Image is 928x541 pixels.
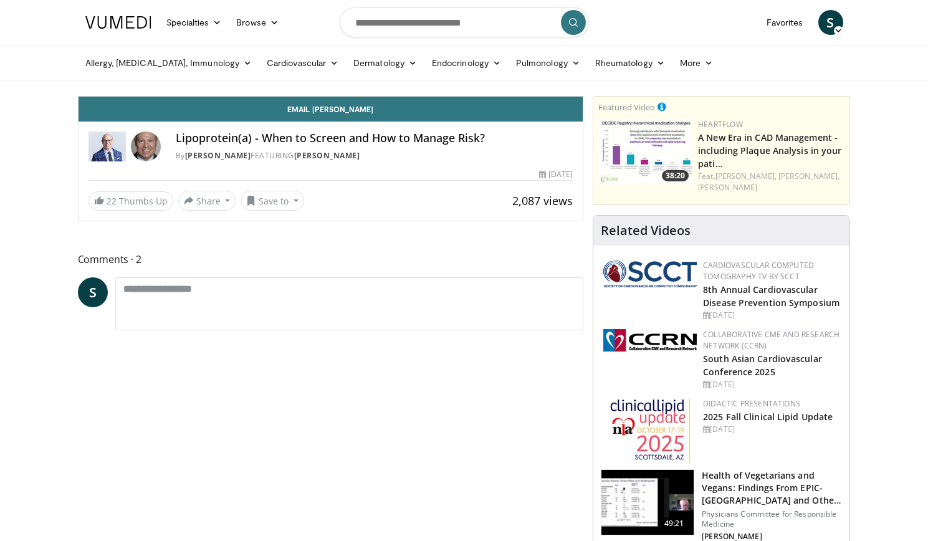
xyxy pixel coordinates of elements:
a: 38:20 [598,119,692,184]
a: Dermatology [346,50,424,75]
div: Feat. [698,171,844,193]
a: Cardiovascular [259,50,346,75]
a: Favorites [759,10,811,35]
a: South Asian Cardiovascular Conference 2025 [703,353,822,378]
h3: Health of Vegetarians and Vegans: Findings From EPIC-[GEOGRAPHIC_DATA] and Othe… [702,469,842,507]
div: [DATE] [703,310,840,321]
div: By FEATURING [176,150,573,161]
a: Pulmonology [509,50,588,75]
a: [PERSON_NAME] [294,150,360,161]
a: Endocrinology [424,50,509,75]
a: Browse [229,10,286,35]
img: VuMedi Logo [85,16,151,29]
img: Dr. Robert S. Rosenson [88,132,126,161]
input: Search topics, interventions [340,7,589,37]
a: Rheumatology [588,50,672,75]
p: Physicians Committee for Responsible Medicine [702,509,842,529]
a: S [818,10,843,35]
h4: Related Videos [601,223,691,238]
img: Avatar [131,132,161,161]
button: Save to [241,191,304,211]
a: 2025 Fall Clinical Lipid Update [703,411,833,423]
h4: Lipoprotein(a) - When to Screen and How to Manage Risk? [176,132,573,145]
a: Email [PERSON_NAME] [79,97,583,122]
a: Cardiovascular Computed Tomography TV by SCCT [703,260,814,282]
img: 606f2b51-b844-428b-aa21-8c0c72d5a896.150x105_q85_crop-smart_upscale.jpg [601,470,694,535]
img: a04ee3ba-8487-4636-b0fb-5e8d268f3737.png.150x105_q85_autocrop_double_scale_upscale_version-0.2.png [603,329,697,352]
div: [DATE] [703,379,840,390]
small: Featured Video [598,102,655,113]
span: 2,087 views [512,193,573,208]
a: 8th Annual Cardiovascular Disease Prevention Symposium [703,284,840,309]
a: [PERSON_NAME], [715,171,777,181]
a: Heartflow [698,119,743,130]
a: [PERSON_NAME] [698,182,757,193]
a: S [78,277,108,307]
img: 51a70120-4f25-49cc-93a4-67582377e75f.png.150x105_q85_autocrop_double_scale_upscale_version-0.2.png [603,260,697,287]
a: Collaborative CME and Research Network (CCRN) [703,329,840,351]
span: 22 [107,195,117,207]
span: Comments 2 [78,251,584,267]
a: Specialties [159,10,229,35]
a: [PERSON_NAME], [778,171,840,181]
div: [DATE] [539,169,573,180]
a: Allergy, [MEDICAL_DATA], Immunology [78,50,260,75]
span: 49:21 [659,517,689,530]
a: A New Era in CAD Management - including Plaque Analysis in your pati… [698,132,841,170]
div: [DATE] [703,424,840,435]
img: d65bce67-f81a-47c5-b47d-7b8806b59ca8.jpg.150x105_q85_autocrop_double_scale_upscale_version-0.2.jpg [610,398,691,464]
button: Share [178,191,236,211]
a: 22 Thumbs Up [88,191,173,211]
a: More [672,50,720,75]
img: 738d0e2d-290f-4d89-8861-908fb8b721dc.150x105_q85_crop-smart_upscale.jpg [598,119,692,184]
a: [PERSON_NAME] [185,150,251,161]
div: Didactic Presentations [703,398,840,409]
span: 38:20 [662,170,689,181]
